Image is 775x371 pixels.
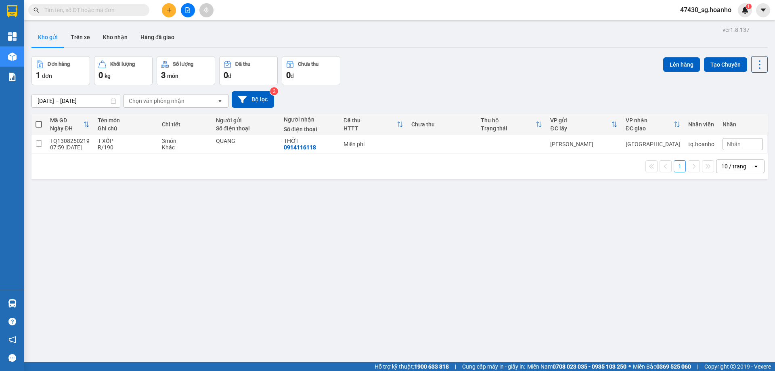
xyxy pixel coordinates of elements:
span: aim [203,7,209,13]
img: icon-new-feature [741,6,749,14]
div: Số điện thoại [284,126,335,132]
div: Nhãn [723,121,763,128]
span: plus [166,7,172,13]
div: tq.hoanho [688,141,714,147]
div: Chi tiết [162,121,208,128]
span: 1 [747,4,750,9]
div: Chưa thu [298,61,318,67]
button: Kho gửi [31,27,64,47]
span: copyright [730,364,736,369]
span: search [34,7,39,13]
sup: 2 [270,87,278,95]
button: Chưa thu0đ [282,56,340,85]
div: Số điện thoại [216,125,276,132]
th: Toggle SortBy [546,114,622,135]
button: Trên xe [64,27,96,47]
button: plus [162,3,176,17]
img: warehouse-icon [8,52,17,61]
th: Toggle SortBy [622,114,684,135]
button: caret-down [756,3,770,17]
img: solution-icon [8,73,17,81]
svg: open [753,163,759,170]
strong: 1900 633 818 [414,363,449,370]
span: đơn [42,73,52,79]
button: Lên hàng [663,57,700,72]
button: aim [199,3,214,17]
div: ĐC giao [626,125,674,132]
button: Tạo Chuyến [704,57,747,72]
img: warehouse-icon [8,299,17,308]
th: Toggle SortBy [46,114,94,135]
span: 0 [98,70,103,80]
div: HTTT [344,125,397,132]
div: Trạng thái [481,125,536,132]
span: món [167,73,178,79]
th: Toggle SortBy [339,114,407,135]
span: | [697,362,698,371]
button: Bộ lọc [232,91,274,108]
div: VP gửi [550,117,611,124]
div: Người nhận [284,116,335,123]
svg: open [217,98,223,104]
button: Khối lượng0kg [94,56,153,85]
div: Miễn phí [344,141,403,147]
button: file-add [181,3,195,17]
div: ver 1.8.137 [723,25,750,34]
div: THỜI [284,138,335,144]
sup: 1 [746,4,752,9]
div: Khối lượng [110,61,135,67]
span: notification [8,336,16,344]
button: Đơn hàng1đơn [31,56,90,85]
div: Đã thu [235,61,250,67]
span: file-add [185,7,191,13]
span: Miền Nam [527,362,626,371]
span: đ [228,73,231,79]
div: T XỐP [98,138,153,144]
div: QUANG [216,138,276,144]
div: ĐC lấy [550,125,611,132]
input: Tìm tên, số ĐT hoặc mã đơn [44,6,140,15]
span: 3 [161,70,165,80]
div: [PERSON_NAME] [550,141,618,147]
div: Đơn hàng [48,61,70,67]
span: Nhãn [727,141,741,147]
span: kg [105,73,111,79]
div: Chưa thu [411,121,473,128]
div: R/190 [98,144,153,151]
span: Miền Bắc [633,362,691,371]
span: 47430_sg.hoanho [674,5,738,15]
div: VP nhận [626,117,674,124]
div: [GEOGRAPHIC_DATA] [626,141,680,147]
span: đ [291,73,294,79]
span: Cung cấp máy in - giấy in: [462,362,525,371]
button: Kho nhận [96,27,134,47]
span: Hỗ trợ kỹ thuật: [375,362,449,371]
div: Thu hộ [481,117,536,124]
span: message [8,354,16,362]
div: Tên món [98,117,153,124]
div: Đã thu [344,117,397,124]
div: Ghi chú [98,125,153,132]
span: 1 [36,70,40,80]
button: 1 [674,160,686,172]
div: 10 / trang [721,162,746,170]
div: Chọn văn phòng nhận [129,97,184,105]
div: 0914116118 [284,144,316,151]
div: Mã GD [50,117,83,124]
span: | [455,362,456,371]
div: Khác [162,144,208,151]
div: Người gửi [216,117,276,124]
div: Ngày ĐH [50,125,83,132]
div: TQ1308250219 [50,138,90,144]
div: Số lượng [173,61,193,67]
span: ⚪️ [628,365,631,368]
input: Select a date range. [32,94,120,107]
span: 0 [224,70,228,80]
button: Hàng đã giao [134,27,181,47]
button: Số lượng3món [157,56,215,85]
strong: 0708 023 035 - 0935 103 250 [553,363,626,370]
th: Toggle SortBy [477,114,546,135]
div: 07:59 [DATE] [50,144,90,151]
strong: 0369 525 060 [656,363,691,370]
img: dashboard-icon [8,32,17,41]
